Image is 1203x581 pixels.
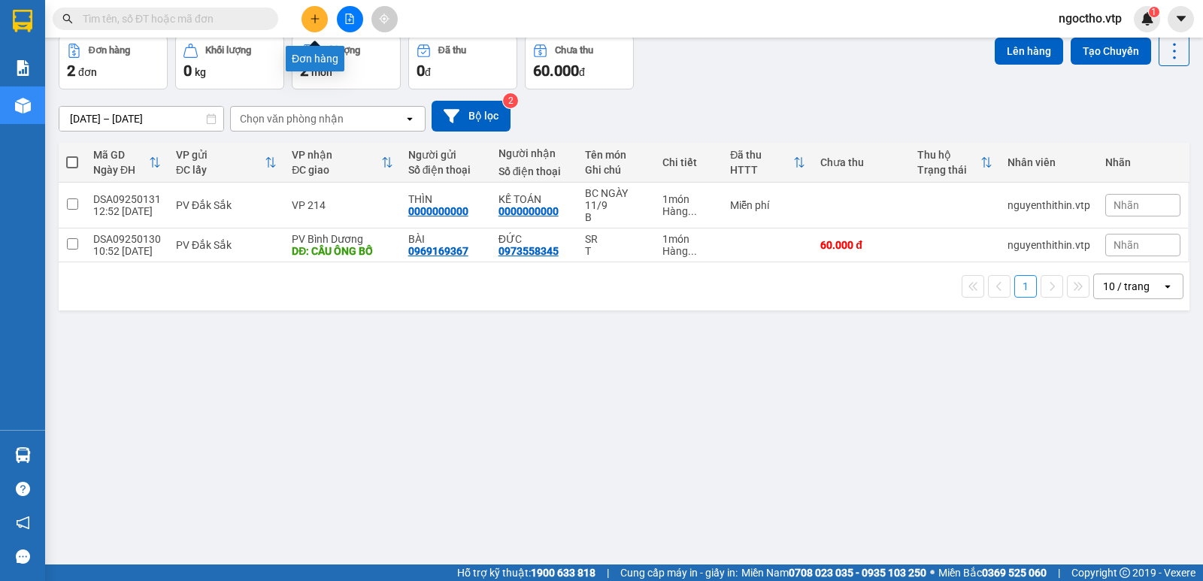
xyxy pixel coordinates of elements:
[585,187,647,211] div: BC NGÀY 11/9
[176,199,277,211] div: PV Đắk Sắk
[1008,199,1090,211] div: nguyenthithin.vtp
[183,62,192,80] span: 0
[1008,156,1090,168] div: Nhân viên
[1162,280,1174,292] svg: open
[344,14,355,24] span: file-add
[730,199,805,211] div: Miễn phí
[498,245,559,257] div: 0973558345
[302,6,328,32] button: plus
[982,567,1047,579] strong: 0369 525 060
[408,193,483,205] div: THÌN
[438,45,466,56] div: Đã thu
[1120,567,1130,578] span: copyright
[1114,239,1139,251] span: Nhãn
[1103,279,1150,294] div: 10 / trang
[16,516,30,530] span: notification
[498,233,571,245] div: ĐỨC
[741,564,926,581] span: Miền Nam
[13,10,32,32] img: logo-vxr
[1168,6,1194,32] button: caret-down
[498,165,571,177] div: Số điện thoại
[408,245,468,257] div: 0969169367
[1058,564,1060,581] span: |
[533,62,579,80] span: 60.000
[585,211,647,223] div: B
[67,62,75,80] span: 2
[176,239,277,251] div: PV Đắk Sắk
[730,149,793,161] div: Đã thu
[662,193,715,205] div: 1 món
[86,143,168,183] th: Toggle SortBy
[662,245,715,257] div: Hàng thông thường
[938,564,1047,581] span: Miền Bắc
[404,113,416,125] svg: open
[457,564,595,581] span: Hỗ trợ kỹ thuật:
[662,156,715,168] div: Chi tiết
[1114,199,1139,211] span: Nhãn
[93,233,161,245] div: DSA09250130
[284,143,400,183] th: Toggle SortBy
[425,66,431,78] span: đ
[59,35,168,89] button: Đơn hàng2đơn
[498,147,571,159] div: Người nhận
[995,38,1063,65] button: Lên hàng
[820,239,902,251] div: 60.000 đ
[176,149,265,161] div: VP gửi
[1008,239,1090,251] div: nguyenthithin.vtp
[1071,38,1151,65] button: Tạo Chuyến
[286,46,344,71] div: Đơn hàng
[917,149,980,161] div: Thu hộ
[59,107,223,131] input: Select a date range.
[292,149,380,161] div: VP nhận
[730,164,793,176] div: HTTT
[195,66,206,78] span: kg
[175,35,284,89] button: Khối lượng0kg
[15,447,31,463] img: warehouse-icon
[408,205,468,217] div: 0000000000
[15,98,31,113] img: warehouse-icon
[820,156,902,168] div: Chưa thu
[292,35,401,89] button: Số lượng2món
[83,11,260,27] input: Tìm tên, số ĐT hoặc mã đơn
[292,245,392,257] div: DĐ: CẦU ÔNG BỐ
[1174,12,1188,26] span: caret-down
[310,14,320,24] span: plus
[555,45,593,56] div: Chưa thu
[585,245,647,257] div: T
[930,570,935,576] span: ⚪️
[408,233,483,245] div: BÀI
[525,35,634,89] button: Chưa thu60.000đ
[93,205,161,217] div: 12:52 [DATE]
[1105,156,1180,168] div: Nhãn
[15,60,31,76] img: solution-icon
[585,149,647,161] div: Tên món
[1141,12,1154,26] img: icon-new-feature
[93,245,161,257] div: 10:52 [DATE]
[1151,7,1156,17] span: 1
[205,45,251,56] div: Khối lượng
[662,233,715,245] div: 1 món
[16,482,30,496] span: question-circle
[607,564,609,581] span: |
[688,205,697,217] span: ...
[89,45,130,56] div: Đơn hàng
[585,164,647,176] div: Ghi chú
[531,567,595,579] strong: 1900 633 818
[662,205,715,217] div: Hàng thông thường
[498,193,571,205] div: KẾ TOÁN
[585,233,647,245] div: SR
[503,93,518,108] sup: 2
[168,143,284,183] th: Toggle SortBy
[93,193,161,205] div: DSA09250131
[371,6,398,32] button: aim
[337,6,363,32] button: file-add
[78,66,97,78] span: đơn
[240,111,344,126] div: Chọn văn phòng nhận
[1014,275,1037,298] button: 1
[16,549,30,564] span: message
[917,164,980,176] div: Trạng thái
[62,14,73,24] span: search
[498,205,559,217] div: 0000000000
[408,164,483,176] div: Số điện thoại
[408,149,483,161] div: Người gửi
